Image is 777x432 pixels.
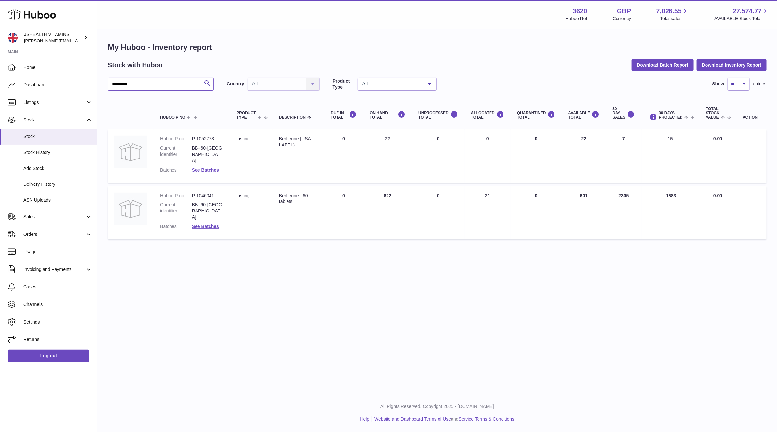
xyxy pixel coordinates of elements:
[642,129,700,183] td: 15
[160,193,192,199] dt: Huboo P no
[192,202,224,220] dd: BB+60-[GEOGRAPHIC_DATA]
[733,7,762,16] span: 27,574.77
[642,186,700,239] td: -1683
[23,337,92,343] span: Returns
[753,81,767,87] span: entries
[108,42,767,53] h1: My Huboo - Inventory report
[331,111,357,120] div: DUE IN TOTAL
[160,167,192,173] dt: Batches
[535,136,538,141] span: 0
[279,136,318,148] div: Berberine (USA LABEL)
[606,186,642,239] td: 2305
[535,193,538,198] span: 0
[363,129,412,183] td: 22
[706,107,720,120] span: Total stock value
[613,16,631,22] div: Currency
[617,7,631,16] strong: GBP
[656,7,689,22] a: 7,026.55 Total sales
[160,223,192,230] dt: Batches
[465,186,511,239] td: 21
[8,350,89,362] a: Log out
[418,111,458,120] div: UNPROCESSED Total
[160,145,192,164] dt: Current identifier
[23,197,92,203] span: ASN Uploads
[361,81,423,87] span: All
[713,193,722,198] span: 0.00
[23,165,92,172] span: Add Stock
[160,136,192,142] dt: Huboo P no
[714,7,769,22] a: 27,574.77 AVAILABLE Stock Total
[24,32,83,44] div: JSHEALTH VITAMINS
[23,319,92,325] span: Settings
[697,59,767,71] button: Download Inventory Report
[562,186,606,239] td: 601
[374,416,451,422] a: Website and Dashboard Terms of Use
[236,111,256,120] span: Product Type
[606,129,642,183] td: 7
[372,416,514,422] li: and
[412,129,465,183] td: 0
[236,193,249,198] span: listing
[743,115,760,120] div: Action
[23,231,85,237] span: Orders
[114,136,147,168] img: product image
[660,16,689,22] span: Total sales
[160,115,185,120] span: Huboo P no
[613,107,635,120] div: 30 DAY SALES
[23,249,92,255] span: Usage
[103,403,772,410] p: All Rights Reserved. Copyright 2025 - [DOMAIN_NAME]
[412,186,465,239] td: 0
[632,59,694,71] button: Download Batch Report
[24,38,130,43] span: [PERSON_NAME][EMAIL_ADDRESS][DOMAIN_NAME]
[279,193,318,205] div: Berberine - 60 tablets
[562,129,606,183] td: 22
[360,416,370,422] a: Help
[192,224,219,229] a: See Batches
[192,136,224,142] dd: P-1052773
[471,111,504,120] div: ALLOCATED Total
[8,33,18,43] img: francesca@jshealthvitamins.com
[23,117,85,123] span: Stock
[714,16,769,22] span: AVAILABLE Stock Total
[23,64,92,70] span: Home
[192,167,219,172] a: See Batches
[23,284,92,290] span: Cases
[192,193,224,199] dd: P-1046041
[465,129,511,183] td: 0
[568,111,600,120] div: AVAILABLE Total
[333,78,354,90] label: Product Type
[23,266,85,273] span: Invoicing and Payments
[712,81,724,87] label: Show
[659,111,683,120] span: 30 DAYS PROJECTED
[23,82,92,88] span: Dashboard
[363,186,412,239] td: 622
[23,181,92,187] span: Delivery History
[324,129,363,183] td: 0
[227,81,244,87] label: Country
[324,186,363,239] td: 0
[23,149,92,156] span: Stock History
[656,7,682,16] span: 7,026.55
[459,416,515,422] a: Service Terms & Conditions
[23,133,92,140] span: Stock
[23,99,85,106] span: Listings
[370,111,405,120] div: ON HAND Total
[108,61,163,70] h2: Stock with Huboo
[192,145,224,164] dd: BB+60-[GEOGRAPHIC_DATA]
[236,136,249,141] span: listing
[517,111,555,120] div: QUARANTINED Total
[23,301,92,308] span: Channels
[160,202,192,220] dt: Current identifier
[566,16,587,22] div: Huboo Ref
[573,7,587,16] strong: 3620
[23,214,85,220] span: Sales
[114,193,147,225] img: product image
[713,136,722,141] span: 0.00
[279,115,306,120] span: Description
